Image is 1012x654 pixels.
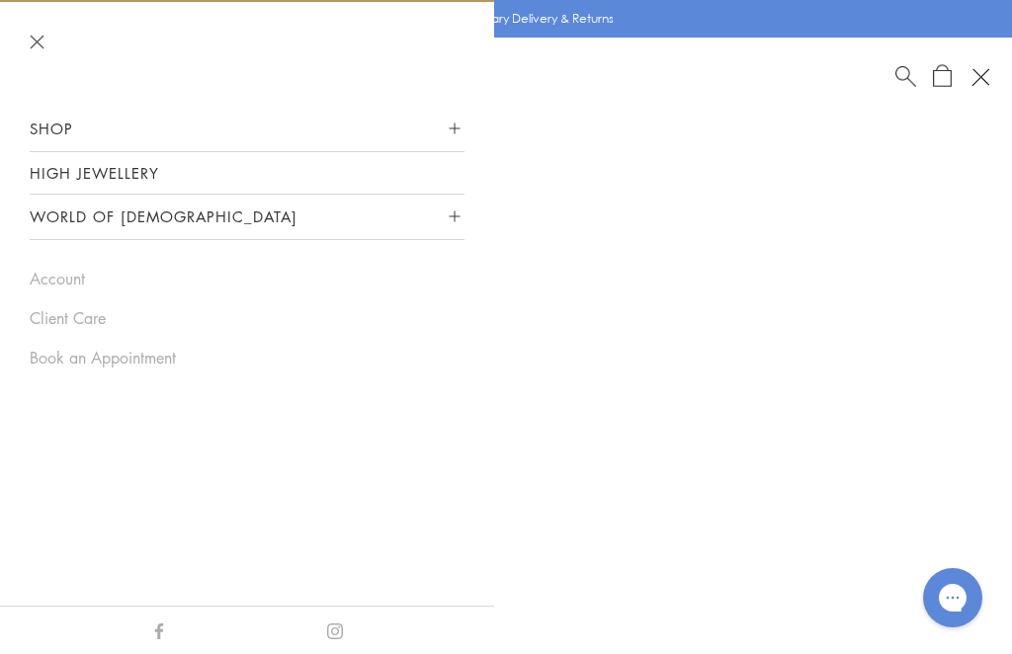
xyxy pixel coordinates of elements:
[151,618,167,640] a: Facebook
[327,618,343,640] a: Instagram
[30,35,44,49] button: Close navigation
[30,195,464,239] button: World of [DEMOGRAPHIC_DATA]
[933,64,952,89] a: Open Shopping Bag
[30,307,464,329] a: Client Care
[389,9,614,29] p: Enjoy Complimentary Delivery & Returns
[895,64,916,89] a: Search
[30,347,464,368] a: Book an Appointment
[913,561,992,634] iframe: Gorgias live chat messenger
[30,107,464,151] button: Shop
[30,107,464,240] nav: Sidebar navigation
[30,268,464,289] a: Account
[30,152,464,194] a: High Jewellery
[964,60,997,94] button: Open navigation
